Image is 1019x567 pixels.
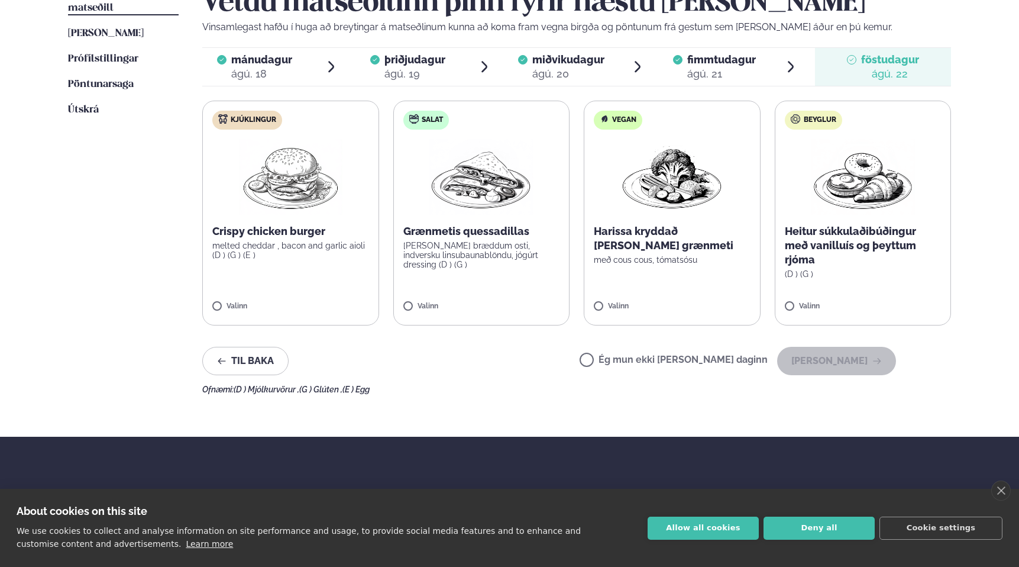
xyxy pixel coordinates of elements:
[612,115,636,125] span: Vegan
[342,385,370,394] span: (E ) Egg
[212,241,369,260] p: melted cheddar , bacon and garlic aioli (D ) (G ) (E )
[212,224,369,239] p: Crispy chicken burger
[422,115,443,125] span: Salat
[403,241,560,269] p: [PERSON_NAME] bræddum osti, indversku linsubaunablöndu, jógúrt dressing (D ) (G )
[218,114,228,124] img: chicken.svg
[403,224,560,239] p: Grænmetis quessadillas
[68,52,138,66] a: Prófílstillingar
[202,385,951,394] div: Ofnæmi:
[879,517,1002,540] button: Cookie settings
[238,139,343,215] img: Hamburger.png
[648,517,759,540] button: Allow all cookies
[68,103,99,117] a: Útskrá
[202,20,951,34] p: Vinsamlegast hafðu í huga að breytingar á matseðlinum kunna að koma fram vegna birgða og pöntunum...
[409,114,419,124] img: salad.svg
[68,79,134,89] span: Pöntunarsaga
[429,139,533,215] img: Quesadilla.png
[785,269,942,279] p: (D ) (G )
[687,67,756,81] div: ágú. 21
[532,67,604,81] div: ágú. 20
[620,139,724,215] img: Vegan.png
[764,517,875,540] button: Deny all
[594,224,750,253] p: Harissa kryddað [PERSON_NAME] grænmeti
[231,67,292,81] div: ágú. 18
[804,115,836,125] span: Beyglur
[384,53,445,66] span: þriðjudagur
[785,224,942,267] p: Heitur súkkulaðibúðingur með vanilluís og þeyttum rjóma
[17,505,147,517] strong: About cookies on this site
[600,114,609,124] img: Vegan.svg
[68,27,144,41] a: [PERSON_NAME]
[231,115,276,125] span: Kjúklingur
[791,114,801,124] img: bagle-new-16px.svg
[861,67,919,81] div: ágú. 22
[68,54,138,64] span: Prófílstillingar
[991,481,1011,501] a: close
[231,53,292,66] span: mánudagur
[299,385,342,394] span: (G ) Glúten ,
[861,53,919,66] span: föstudagur
[17,526,581,549] p: We use cookies to collect and analyse information on site performance and usage, to provide socia...
[202,347,289,375] button: Til baka
[68,78,134,92] a: Pöntunarsaga
[777,347,896,375] button: [PERSON_NAME]
[384,67,445,81] div: ágú. 19
[687,53,756,66] span: fimmtudagur
[68,28,144,38] span: [PERSON_NAME]
[594,255,750,265] p: með cous cous, tómatsósu
[532,53,604,66] span: miðvikudagur
[68,105,99,115] span: Útskrá
[603,484,693,508] span: Hafðu samband
[186,539,233,549] a: Learn more
[234,385,299,394] span: (D ) Mjólkurvörur ,
[811,139,915,215] img: Croissant.png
